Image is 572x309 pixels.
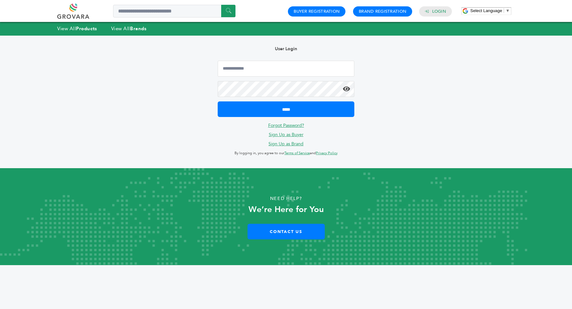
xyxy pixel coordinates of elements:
[249,204,324,215] strong: We’re Here for You
[113,5,235,17] input: Search a product or brand...
[130,25,146,32] strong: Brands
[218,81,354,97] input: Password
[111,25,147,32] a: View AllBrands
[268,122,304,128] a: Forgot Password?
[269,132,303,138] a: Sign Up as Buyer
[294,9,340,14] a: Buyer Registration
[29,194,543,203] p: Need Help?
[432,9,446,14] a: Login
[248,224,325,239] a: Contact Us
[506,8,510,13] span: ▼
[218,149,354,157] p: By logging in, you agree to our and
[269,141,303,147] a: Sign Up as Brand
[284,151,310,155] a: Terms of Service
[275,46,297,52] b: User Login
[316,151,337,155] a: Privacy Policy
[76,25,97,32] strong: Products
[218,61,354,77] input: Email Address
[470,8,502,13] span: Select Language
[57,25,97,32] a: View AllProducts
[359,9,406,14] a: Brand Registration
[504,8,504,13] span: ​
[470,8,510,13] a: Select Language​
